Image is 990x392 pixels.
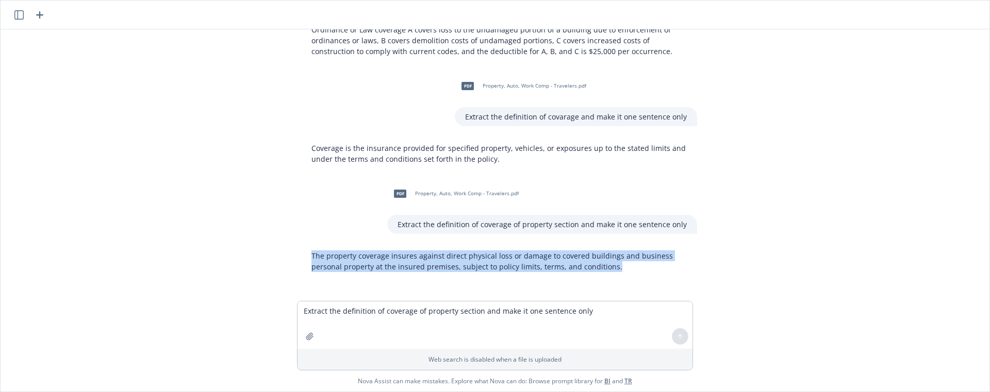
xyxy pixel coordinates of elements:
[483,82,586,89] span: Property, Auto, Work Comp - Travelers.pdf
[415,190,519,197] span: Property, Auto, Work Comp - Travelers.pdf
[304,355,686,364] p: Web search is disabled when a file is uploaded
[358,370,632,391] span: Nova Assist can make mistakes. Explore what Nova can do: Browse prompt library for and
[387,181,521,207] div: pdfProperty, Auto, Work Comp - Travelers.pdf
[455,73,588,99] div: pdfProperty, Auto, Work Comp - Travelers.pdf
[465,111,687,122] p: Extract the definition of covarage and make it one sentence only
[311,143,687,164] p: Coverage is the insurance provided for specified property, vehicles, or exposures up to the state...
[311,24,687,57] p: Ordinance or Law coverage A covers loss to the undamaged portion of a building due to enforcement...
[461,82,474,90] span: pdf
[398,219,687,230] p: Extract the definition of coverage of property section and make it one sentence only
[624,377,632,385] a: TR
[394,190,406,197] span: pdf
[311,250,687,272] p: The property coverage insures against direct physical loss or damage to covered buildings and bus...
[604,377,610,385] a: BI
